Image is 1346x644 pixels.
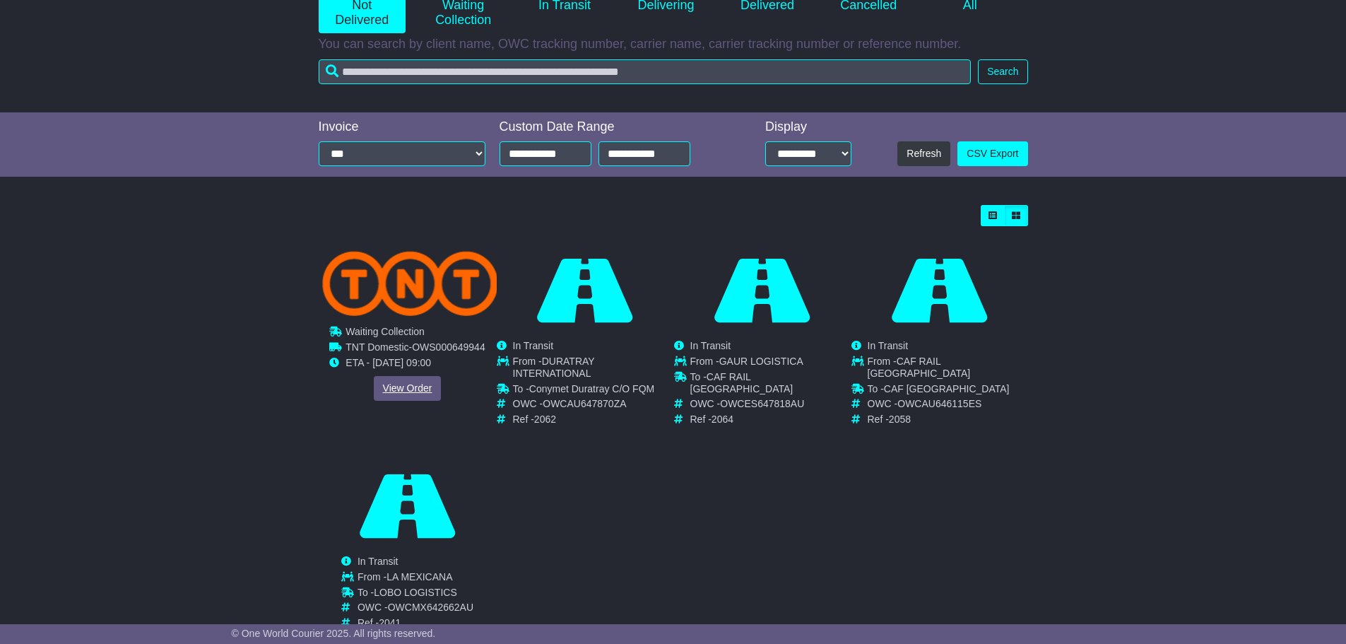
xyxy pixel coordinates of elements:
span: OWCMX642662AU [387,602,473,614]
span: 2041 [379,618,401,629]
td: To - [868,383,1027,399]
span: 2064 [712,414,733,425]
span: CAF [GEOGRAPHIC_DATA] [884,383,1010,394]
td: To - [357,587,473,602]
td: Ref - [690,414,850,426]
td: OWC - [690,398,850,414]
span: OWCAU647870ZA [543,398,626,409]
div: Display [765,119,851,135]
button: Refresh [897,141,950,166]
td: Ref - [513,414,673,426]
span: 2062 [534,414,556,425]
td: To - [690,371,850,399]
p: You can search by client name, OWC tracking number, carrier name, carrier tracking number or refe... [319,37,1028,52]
td: - [346,341,485,357]
span: In Transit [357,556,398,567]
span: OWCES647818AU [720,398,804,409]
span: Waiting Collection [346,326,425,337]
td: OWC - [513,398,673,414]
span: In Transit [513,340,554,351]
span: In Transit [868,340,909,351]
div: Invoice [319,119,485,135]
div: Custom Date Range [500,119,726,135]
span: LOBO LOGISTICS [374,587,456,598]
a: CSV Export [957,141,1027,166]
td: To - [513,383,673,399]
span: 2058 [889,414,911,425]
td: From - [690,356,850,371]
span: TNT Domestic [346,341,408,353]
img: TNT_Domestic.png [321,251,497,316]
td: OWC - [357,602,473,618]
td: From - [513,356,673,383]
span: CAF RAIL [GEOGRAPHIC_DATA] [690,371,793,394]
button: Search [978,59,1027,84]
td: Ref - [357,618,473,630]
span: LA MEXICANA [386,571,452,582]
span: OWS000649944 [412,341,485,353]
td: From - [868,356,1027,383]
a: View Order [373,376,441,401]
span: ETA - [DATE] 09:00 [346,357,431,368]
span: OWCAU646115ES [897,398,981,409]
span: © One World Courier 2025. All rights reserved. [232,628,436,639]
span: In Transit [690,340,731,351]
td: From - [357,571,473,587]
span: DURATRAY INTERNATIONAL [513,356,595,379]
span: CAF RAIL [GEOGRAPHIC_DATA] [868,356,971,379]
td: OWC - [868,398,1027,414]
td: Ref - [868,414,1027,426]
span: GAUR LOGISTICA [719,356,803,367]
span: Conymet Duratray C/O FQM [529,383,654,394]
